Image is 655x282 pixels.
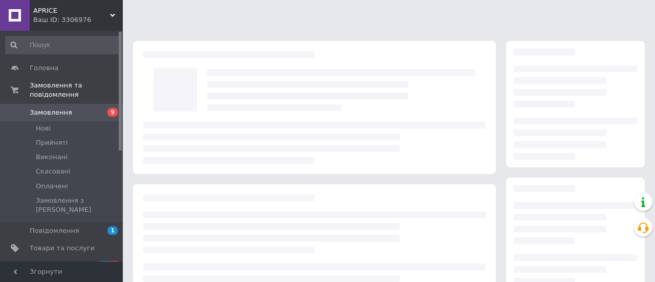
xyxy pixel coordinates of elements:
span: Товари та послуги [30,244,95,253]
span: Повідомлення [30,226,79,235]
div: Ваш ID: 3306976 [33,15,123,25]
span: Замовлення [30,108,72,117]
span: Головна [30,63,58,73]
span: 1 [107,226,118,235]
input: Пошук [5,36,121,54]
span: 9 [107,108,118,117]
span: APRICE [33,6,110,15]
span: Замовлення з [PERSON_NAME] [36,196,120,214]
span: Оплачені [36,182,68,191]
span: Прийняті [36,138,68,147]
span: Замовлення та повідомлення [30,81,123,99]
span: Виконані [36,153,68,162]
span: Нові [36,124,51,133]
span: Скасовані [36,167,71,176]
